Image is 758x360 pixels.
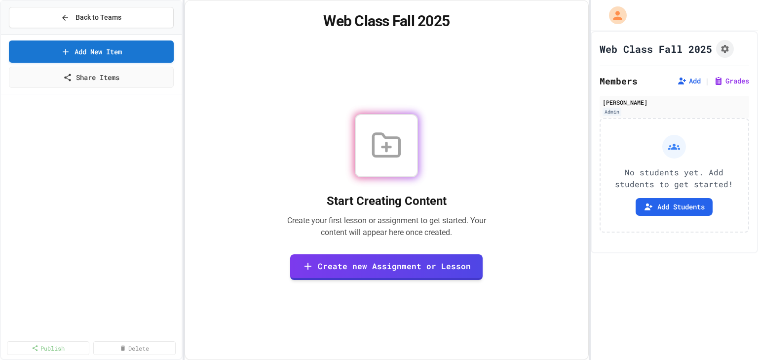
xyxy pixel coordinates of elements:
span: | [705,75,710,87]
div: Admin [603,108,621,116]
a: Delete [93,341,176,355]
div: [PERSON_NAME] [603,98,746,107]
h1: Web Class Fall 2025 [197,12,576,30]
p: No students yet. Add students to get started! [608,166,740,190]
h2: Start Creating Content [276,193,497,209]
button: Add Students [636,198,713,216]
h2: Members [600,74,638,88]
a: Share Items [9,67,174,88]
button: Back to Teams [9,7,174,28]
button: Grades [714,76,749,86]
button: Add [677,76,701,86]
button: Assignment Settings [716,40,734,58]
div: My Account [599,4,629,27]
h1: Web Class Fall 2025 [600,42,712,56]
a: Add New Item [9,40,174,63]
p: Create your first lesson or assignment to get started. Your content will appear here once created. [276,215,497,239]
a: Publish [7,341,89,355]
a: Create new Assignment or Lesson [290,254,483,280]
span: Back to Teams [76,12,121,23]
